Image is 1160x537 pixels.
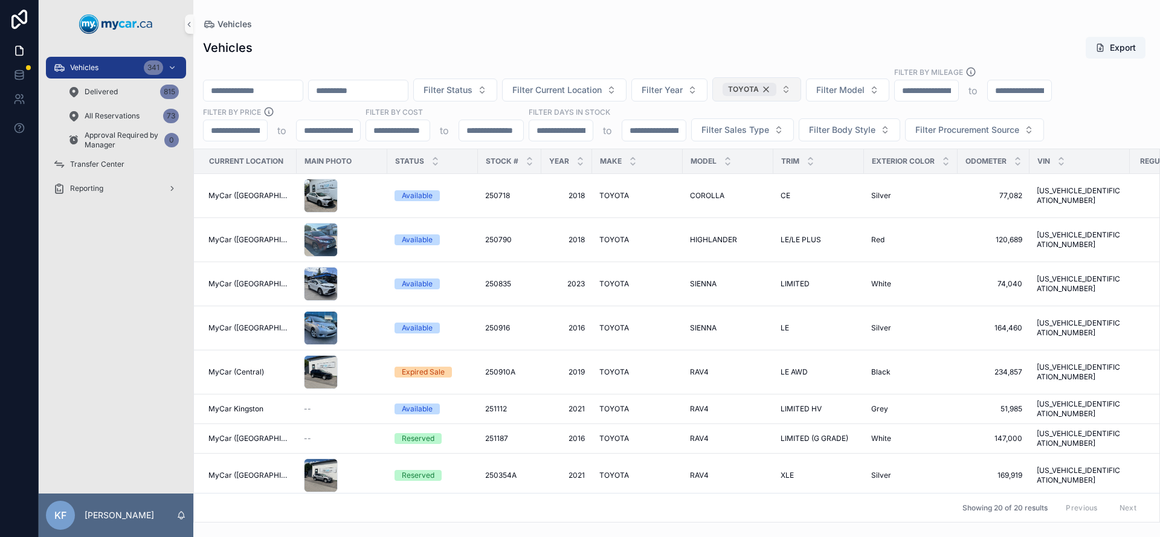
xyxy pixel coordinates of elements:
[277,123,286,138] p: to
[871,235,884,245] span: Red
[781,471,857,480] a: XLE
[39,48,193,215] div: scrollable content
[871,235,950,245] a: Red
[549,156,569,166] span: Year
[1037,156,1050,166] span: VIN
[965,323,1022,333] a: 164,460
[871,323,950,333] a: Silver
[871,404,950,414] a: Grey
[690,471,709,480] span: RAV4
[485,471,534,480] a: 250354A
[402,323,433,333] div: Available
[871,367,891,377] span: Black
[962,503,1048,513] span: Showing 20 of 20 results
[395,234,471,245] a: Available
[208,404,263,414] span: MyCar Kingston
[712,77,801,101] button: Select Button
[1037,274,1123,294] span: [US_VEHICLE_IDENTIFICATION_NUMBER]
[781,235,821,245] span: LE/LE PLUS
[968,83,978,98] p: to
[965,434,1022,443] a: 147,000
[690,323,766,333] a: SIENNA
[304,434,380,443] a: --
[85,111,140,121] span: All Reservations
[485,235,512,245] span: 250790
[1037,362,1123,382] a: [US_VEHICLE_IDENTIFICATION_NUMBER]
[54,508,66,523] span: KF
[690,434,709,443] span: RAV4
[965,367,1022,377] a: 234,857
[485,279,534,289] a: 250835
[690,471,766,480] a: RAV4
[208,279,289,289] a: MyCar ([GEOGRAPHIC_DATA])
[781,323,857,333] a: LE
[701,124,769,136] span: Filter Sales Type
[395,404,471,414] a: Available
[1037,429,1123,448] a: [US_VEHICLE_IDENTIFICATION_NUMBER]
[486,156,518,166] span: Stock #
[402,404,433,414] div: Available
[395,190,471,201] a: Available
[781,434,857,443] a: LIMITED (G GRADE)
[395,367,471,378] a: Expired Sale
[549,279,585,289] a: 2023
[1037,230,1123,249] a: [US_VEHICLE_IDENTIFICATION_NUMBER]
[871,191,891,201] span: Silver
[965,235,1022,245] span: 120,689
[599,279,675,289] a: TOYOTA
[1037,186,1123,205] a: [US_VEHICLE_IDENTIFICATION_NUMBER]
[599,323,675,333] a: TOYOTA
[603,123,612,138] p: to
[440,123,449,138] p: to
[549,367,585,377] span: 2019
[642,84,683,96] span: Filter Year
[806,79,889,101] button: Select Button
[46,178,186,199] a: Reporting
[549,434,585,443] a: 2016
[485,404,534,414] a: 251112
[599,404,675,414] a: TOYOTA
[85,87,118,97] span: Delivered
[690,323,717,333] span: SIENNA
[208,235,289,245] span: MyCar ([GEOGRAPHIC_DATA])
[781,471,794,480] span: XLE
[781,235,857,245] a: LE/LE PLUS
[46,57,186,79] a: Vehicles341
[203,106,261,117] label: FILTER BY PRICE
[502,79,627,101] button: Select Button
[208,191,289,201] a: MyCar ([GEOGRAPHIC_DATA])
[915,124,1019,136] span: Filter Procurement Source
[872,156,935,166] span: Exterior Color
[1037,466,1123,485] a: [US_VEHICLE_IDENTIFICATION_NUMBER]
[965,471,1022,480] a: 169,919
[599,235,675,245] a: TOYOTA
[208,323,289,333] a: MyCar ([GEOGRAPHIC_DATA])
[690,404,709,414] span: RAV4
[871,191,950,201] a: Silver
[1037,318,1123,338] a: [US_VEHICLE_IDENTIFICATION_NUMBER]
[366,106,423,117] label: FILTER BY COST
[631,79,707,101] button: Select Button
[46,153,186,175] a: Transfer Center
[816,84,865,96] span: Filter Model
[485,434,508,443] span: 251187
[485,367,534,377] a: 250910A
[485,367,515,377] span: 250910A
[781,323,789,333] span: LE
[599,279,629,289] span: TOYOTA
[395,156,424,166] span: Status
[599,404,629,414] span: TOYOTA
[799,118,900,141] button: Select Button
[208,471,289,480] span: MyCar ([GEOGRAPHIC_DATA])
[1037,399,1123,419] span: [US_VEHICLE_IDENTIFICATION_NUMBER]
[691,118,794,141] button: Select Button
